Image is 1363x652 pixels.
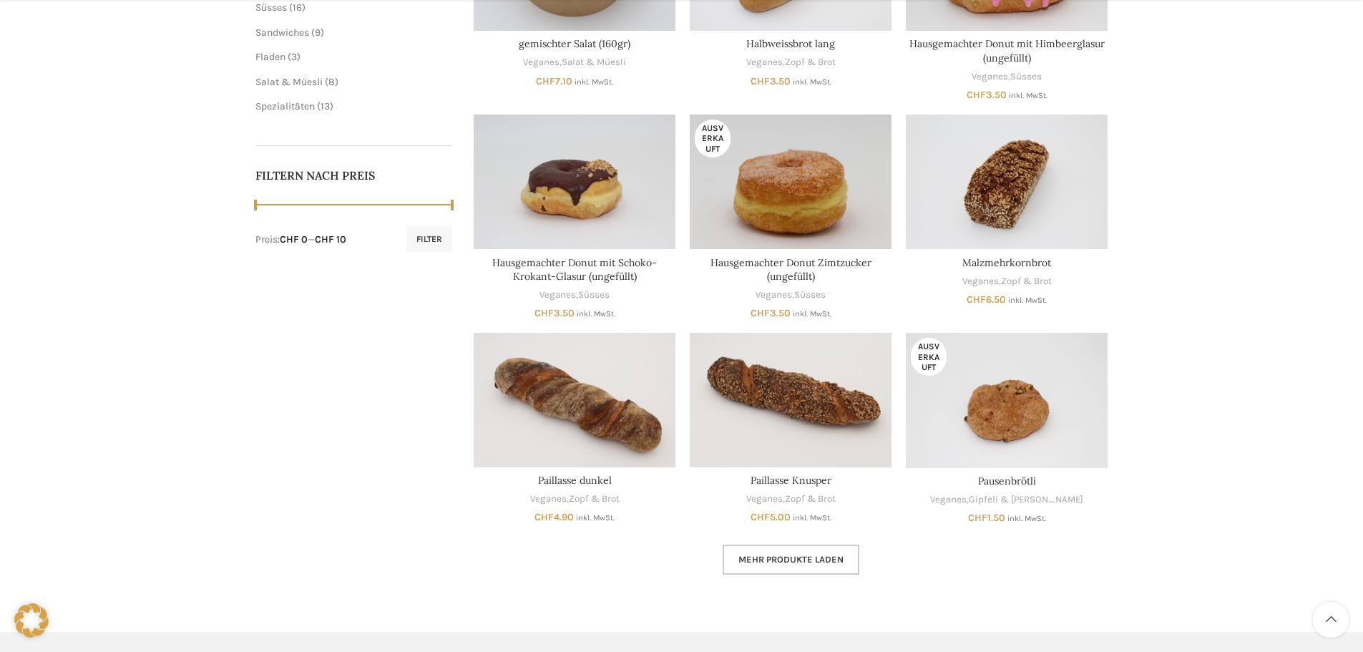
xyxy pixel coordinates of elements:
a: Veganes [746,492,783,506]
small: inkl. MwSt. [1008,296,1047,305]
a: Süsses [578,288,610,302]
bdi: 3.50 [967,89,1007,101]
a: Zopf & Brot [785,492,836,506]
a: Veganes [962,275,999,288]
a: Paillasse Knusper [751,474,831,487]
span: CHF [751,75,770,87]
a: Zopf & Brot [785,56,836,69]
small: inkl. MwSt. [1007,514,1046,523]
small: inkl. MwSt. [575,77,613,87]
bdi: 5.00 [751,511,791,523]
a: Spezialitäten [255,100,315,112]
a: Süsses [255,1,287,14]
a: Gipfeli & [PERSON_NAME] [969,493,1083,507]
div: , [474,56,675,69]
span: CHF [751,511,770,523]
a: Hausgemachter Donut mit Schoko-Krokant-Glasur (ungefüllt) [474,115,675,249]
a: Veganes [539,288,576,302]
span: CHF [968,512,987,524]
small: inkl. MwSt. [576,513,615,522]
a: Paillasse dunkel [474,333,675,467]
span: 13 [321,100,330,112]
bdi: 3.50 [751,307,791,319]
div: , [906,275,1108,288]
a: Pausenbrötli [978,475,1036,487]
span: CHF [967,293,986,306]
button: Filter [406,226,452,252]
span: CHF 10 [315,233,346,245]
small: inkl. MwSt. [793,513,831,522]
bdi: 3.50 [534,307,575,319]
bdi: 1.50 [968,512,1005,524]
small: inkl. MwSt. [793,77,831,87]
div: Preis: — [255,233,346,247]
div: , [474,492,675,506]
a: Hausgemachter Donut mit Schoko-Krokant-Glasur (ungefüllt) [492,256,657,283]
a: Veganes [530,492,567,506]
span: Ausverkauft [695,120,731,157]
div: , [690,492,891,506]
a: Scroll to top button [1313,602,1349,638]
a: Hausgemachter Donut mit Himbeerglasur (ungefüllt) [909,37,1105,64]
span: CHF [751,307,770,319]
bdi: 3.50 [751,75,791,87]
h5: Filtern nach Preis [255,167,453,183]
a: Veganes [930,493,967,507]
div: , [690,288,891,302]
small: inkl. MwSt. [577,309,615,318]
a: Zopf & Brot [1001,275,1052,288]
span: CHF [534,511,554,523]
span: 8 [328,76,335,88]
a: Veganes [972,70,1008,84]
a: Malzmehrkornbrot [906,115,1108,249]
div: , [906,70,1108,84]
a: Sandwiches [255,26,309,39]
bdi: 7.10 [536,75,572,87]
a: Mehr Produkte laden [723,545,859,575]
a: Süsses [794,288,826,302]
a: Hausgemachter Donut Zimtzucker (ungefüllt) [710,256,871,283]
a: Veganes [523,56,560,69]
a: Salat & Müesli [255,76,323,88]
a: Veganes [756,288,792,302]
a: Halbweissbrot lang [746,37,835,50]
a: Zopf & Brot [569,492,620,506]
span: 9 [315,26,321,39]
a: Fladen [255,51,285,63]
span: CHF [536,75,555,87]
div: , [906,493,1108,507]
a: Süsses [1010,70,1042,84]
a: gemischter Salat (160gr) [519,37,630,50]
a: Pausenbrötli [906,333,1108,467]
span: Mehr Produkte laden [738,554,844,565]
small: inkl. MwSt. [1009,91,1047,100]
a: Malzmehrkornbrot [962,256,1051,269]
a: Hausgemachter Donut Zimtzucker (ungefüllt) [690,115,891,249]
span: 16 [293,1,302,14]
span: Ausverkauft [911,338,947,376]
a: Salat & Müesli [562,56,626,69]
span: CHF [534,307,554,319]
bdi: 4.90 [534,511,574,523]
bdi: 6.50 [967,293,1006,306]
span: CHF [967,89,986,101]
span: 3 [291,51,297,63]
a: Paillasse Knusper [690,333,891,467]
a: Paillasse dunkel [538,474,612,487]
div: , [474,288,675,302]
small: inkl. MwSt. [793,309,831,318]
span: CHF 0 [280,233,308,245]
div: , [690,56,891,69]
a: Veganes [746,56,783,69]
